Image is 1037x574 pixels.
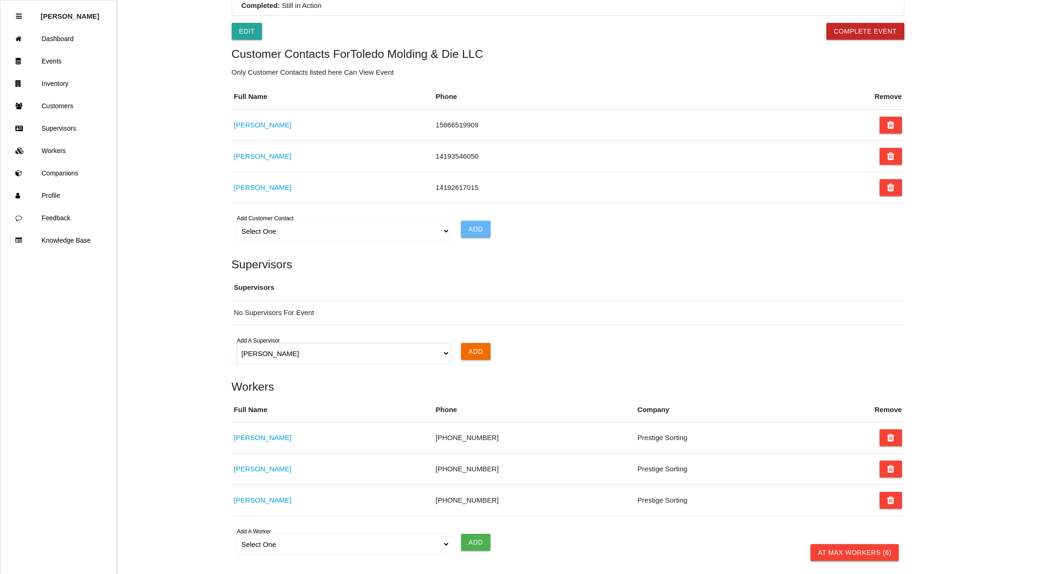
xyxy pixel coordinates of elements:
[241,1,280,9] b: Completed:
[461,534,490,551] input: Add
[461,343,490,360] input: Add
[433,140,837,172] td: 14193546050
[872,84,904,109] th: Remove
[433,84,837,109] th: Phone
[234,496,291,504] a: [PERSON_NAME]
[234,152,291,160] a: [PERSON_NAME]
[635,422,837,454] td: Prestige Sorting
[0,207,116,229] a: Feedback
[0,72,116,95] a: Inventory
[16,5,22,28] div: Close
[234,183,291,191] a: [PERSON_NAME]
[232,275,904,300] th: Supervisors
[826,23,904,40] button: Complete Event
[234,465,291,473] a: [PERSON_NAME]
[237,336,280,345] label: Add A Supervisor
[41,5,99,20] p: Rosie Blandino
[635,398,837,422] th: Company
[635,454,837,485] td: Prestige Sorting
[433,109,837,140] td: 15866519909
[433,485,635,516] td: [PHONE_NUMBER]
[0,50,116,72] a: Events
[234,434,291,441] a: [PERSON_NAME]
[433,454,635,485] td: [PHONE_NUMBER]
[635,485,837,516] td: Prestige Sorting
[461,221,490,238] input: Add
[433,172,837,203] td: 14192617015
[0,95,116,117] a: Customers
[232,258,904,271] h5: Supervisors
[232,398,433,422] th: Full Name
[810,544,899,561] a: At Max Workers (6)
[237,214,293,223] label: Add Customer Contact
[232,23,263,40] a: Edit
[0,28,116,50] a: Dashboard
[0,184,116,207] a: Profile
[234,121,291,129] a: [PERSON_NAME]
[0,140,116,162] a: Workers
[433,422,635,454] td: [PHONE_NUMBER]
[232,67,904,78] p: Only Customer Contacts listed here Can View Event
[237,527,271,536] label: Add A Worker
[232,48,904,60] h5: Customer Contacts For Toledo Molding & Die LLC
[0,162,116,184] a: Companions
[232,84,433,109] th: Full Name
[872,398,904,422] th: Remove
[232,380,904,393] h5: Workers
[0,229,116,252] a: Knowledge Base
[0,117,116,140] a: Supervisors
[433,398,635,422] th: Phone
[232,300,904,325] td: No Supervisors For Event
